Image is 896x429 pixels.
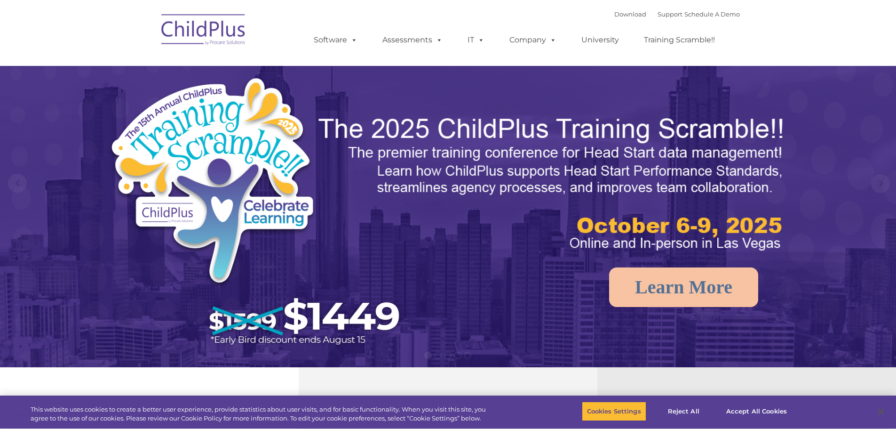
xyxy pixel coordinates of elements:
[572,31,628,49] a: University
[458,31,494,49] a: IT
[373,31,452,49] a: Assessments
[684,10,740,18] a: Schedule A Demo
[658,10,682,18] a: Support
[609,267,758,307] a: Learn More
[614,10,740,18] font: |
[131,101,171,108] span: Phone number
[871,401,891,422] button: Close
[582,402,646,421] button: Cookies Settings
[721,402,792,421] button: Accept All Cookies
[131,62,159,69] span: Last name
[500,31,566,49] a: Company
[157,8,251,55] img: ChildPlus by Procare Solutions
[31,405,493,423] div: This website uses cookies to create a better user experience, provide statistics about user visit...
[654,402,713,421] button: Reject All
[304,31,367,49] a: Software
[614,10,646,18] a: Download
[634,31,724,49] a: Training Scramble!!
